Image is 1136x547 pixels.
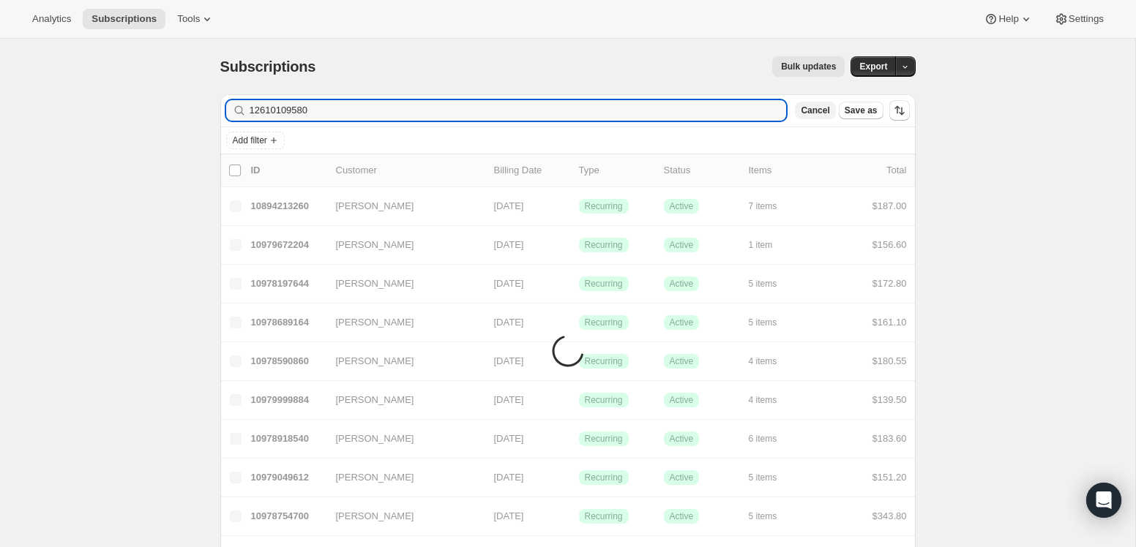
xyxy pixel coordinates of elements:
span: Help [998,13,1018,25]
span: Bulk updates [781,61,836,72]
span: Add filter [233,135,267,146]
button: Help [975,9,1042,29]
input: Filter subscribers [250,100,787,121]
button: Add filter [226,132,285,149]
span: Cancel [801,105,829,116]
button: Settings [1045,9,1113,29]
span: Settings [1069,13,1104,25]
div: Open Intercom Messenger [1086,483,1121,518]
span: Subscriptions [220,59,316,75]
span: Tools [177,13,200,25]
span: Subscriptions [91,13,157,25]
button: Save as [839,102,883,119]
button: Tools [168,9,223,29]
button: Export [851,56,896,77]
button: Subscriptions [83,9,165,29]
span: Save as [845,105,878,116]
span: Analytics [32,13,71,25]
button: Analytics [23,9,80,29]
button: Sort the results [889,100,910,121]
span: Export [859,61,887,72]
button: Bulk updates [772,56,845,77]
button: Cancel [795,102,835,119]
